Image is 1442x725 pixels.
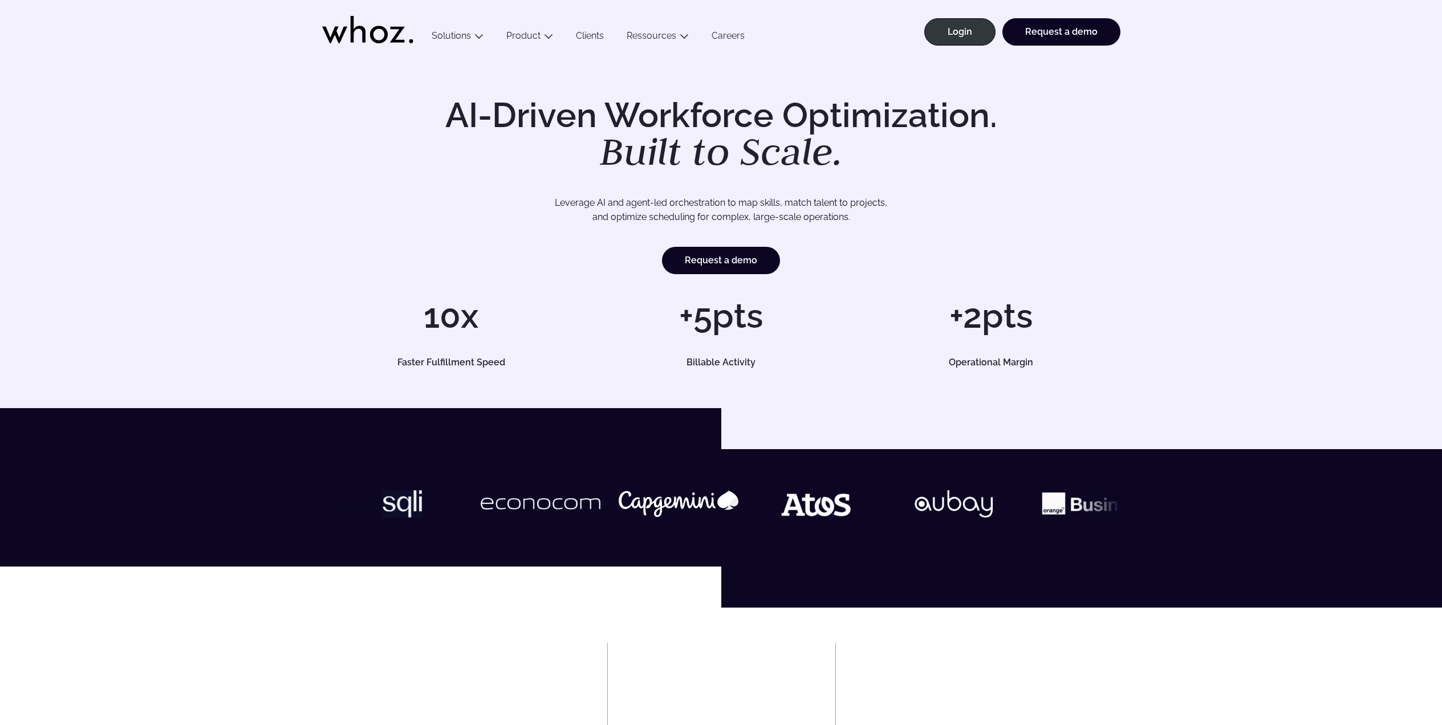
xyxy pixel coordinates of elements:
em: Built to Scale. [600,126,843,176]
h5: Billable Activity [605,358,838,367]
a: Clients [564,30,615,46]
a: Careers [700,30,756,46]
button: Solutions [420,30,495,46]
h1: +5pts [592,299,850,333]
a: Request a demo [662,247,780,274]
h1: 10x [322,299,580,333]
h5: Faster Fulfillment Speed [335,358,567,367]
h1: AI-Driven Workforce Optimization. [429,98,1013,171]
button: Product [495,30,564,46]
a: Product [506,30,541,41]
h1: +2pts [862,299,1120,333]
p: Leverage AI and agent-led orchestration to map skills, match talent to projects, and optimize sch... [362,195,1081,225]
a: Login [924,18,996,46]
a: Ressources [627,30,676,41]
h5: Operational Margin [875,358,1107,367]
button: Ressources [615,30,700,46]
a: Request a demo [1002,18,1120,46]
